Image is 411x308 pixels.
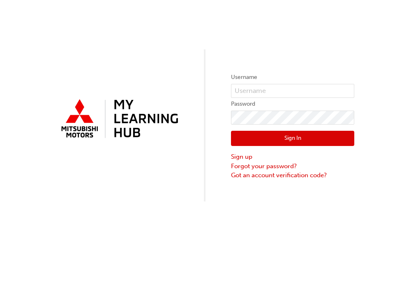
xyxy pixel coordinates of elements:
input: Username [231,84,354,98]
img: mmal [57,96,180,143]
a: Got an account verification code? [231,171,354,180]
button: Sign In [231,131,354,146]
a: Forgot your password? [231,162,354,171]
label: Username [231,72,354,82]
a: Sign up [231,152,354,162]
label: Password [231,99,354,109]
